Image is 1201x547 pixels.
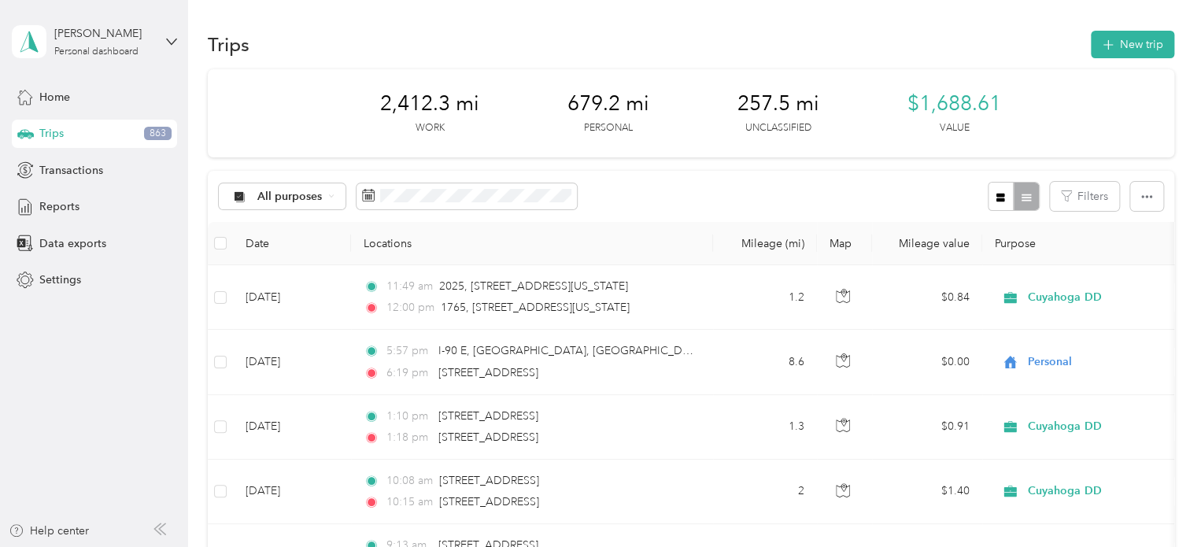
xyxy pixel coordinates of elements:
td: [DATE] [233,330,351,394]
td: $1.40 [872,460,982,524]
div: [PERSON_NAME] [54,25,153,42]
span: I-90 E, [GEOGRAPHIC_DATA], [GEOGRAPHIC_DATA], [GEOGRAPHIC_DATA] [438,344,826,357]
span: Trips [39,125,64,142]
span: Personal [1028,353,1172,371]
span: $1,688.61 [907,91,1001,116]
th: Date [233,222,351,265]
span: 679.2 mi [567,91,649,116]
p: Work [416,121,445,135]
th: Mileage (mi) [713,222,817,265]
span: [STREET_ADDRESS] [439,495,539,508]
span: Cuyahoga DD [1028,289,1172,306]
span: 1:10 pm [386,408,431,425]
span: 2025, [STREET_ADDRESS][US_STATE] [439,279,628,293]
div: Personal dashboard [54,47,139,57]
p: Personal [584,121,633,135]
span: 5:57 pm [386,342,431,360]
p: Unclassified [745,121,811,135]
span: All purposes [257,191,323,202]
span: [STREET_ADDRESS] [438,366,538,379]
p: Value [940,121,970,135]
iframe: Everlance-gr Chat Button Frame [1113,459,1201,547]
td: 1.3 [713,395,817,460]
td: [DATE] [233,265,351,330]
h1: Trips [208,36,249,53]
th: Mileage value [872,222,982,265]
span: Home [39,89,70,105]
span: Cuyahoga DD [1028,418,1172,435]
td: 8.6 [713,330,817,394]
td: $0.84 [872,265,982,330]
span: 6:19 pm [386,364,431,382]
th: Locations [351,222,713,265]
td: $0.00 [872,330,982,394]
button: Help center [9,523,89,539]
span: Data exports [39,235,106,252]
span: 257.5 mi [737,91,819,116]
th: Map [817,222,872,265]
span: 1765, [STREET_ADDRESS][US_STATE] [441,301,630,314]
td: [DATE] [233,460,351,524]
span: Reports [39,198,79,215]
span: 2,412.3 mi [380,91,479,116]
span: [STREET_ADDRESS] [438,409,538,423]
button: Filters [1050,182,1119,211]
span: 1:18 pm [386,429,431,446]
span: 12:00 pm [386,299,434,316]
span: [STREET_ADDRESS] [439,474,539,487]
td: [DATE] [233,395,351,460]
td: 1.2 [713,265,817,330]
span: 10:08 am [386,472,432,490]
button: New trip [1091,31,1174,58]
span: 863 [144,127,172,141]
span: 11:49 am [386,278,432,295]
td: $0.91 [872,395,982,460]
td: 2 [713,460,817,524]
span: Settings [39,272,81,288]
span: [STREET_ADDRESS] [438,431,538,444]
span: Cuyahoga DD [1028,482,1172,500]
span: 10:15 am [386,493,432,511]
span: Transactions [39,162,103,179]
